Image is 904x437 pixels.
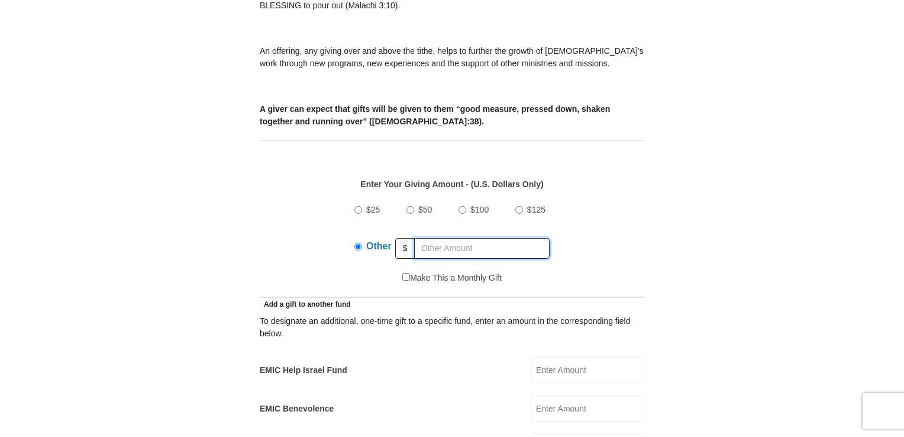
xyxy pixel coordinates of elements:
[418,205,432,214] span: $50
[414,238,550,259] input: Other Amount
[260,364,347,377] label: EMIC Help Israel Fund
[260,45,644,70] p: An offering, any giving over and above the tithe, helps to further the growth of [DEMOGRAPHIC_DAT...
[527,205,545,214] span: $125
[260,300,351,309] span: Add a gift to another fund
[531,396,644,422] input: Enter Amount
[366,205,380,214] span: $25
[260,104,610,126] b: A giver can expect that gifts will be given to them “good measure, pressed down, shaken together ...
[260,315,644,340] div: To designate an additional, one-time gift to a specific fund, enter an amount in the correspondin...
[470,205,489,214] span: $100
[366,241,392,251] span: Other
[402,272,502,284] label: Make This a Monthly Gift
[360,179,543,189] strong: Enter Your Giving Amount - (U.S. Dollars Only)
[260,403,334,415] label: EMIC Benevolence
[531,357,644,383] input: Enter Amount
[395,238,415,259] span: $
[402,273,410,281] input: Make This a Monthly Gift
